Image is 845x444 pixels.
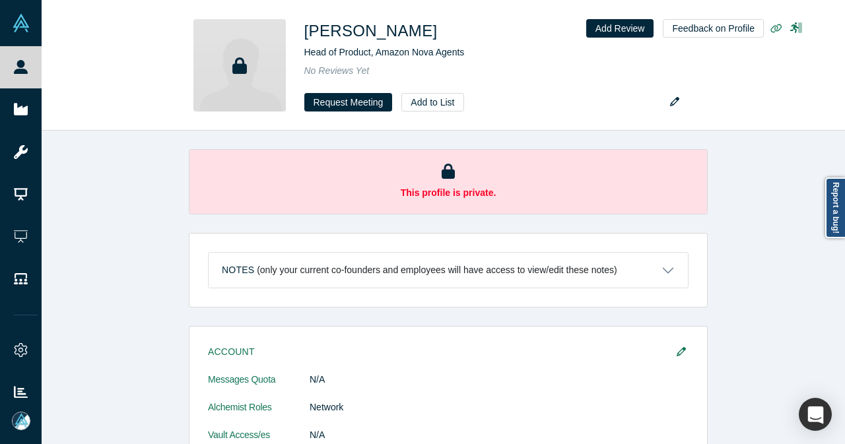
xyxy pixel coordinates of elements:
a: Report a bug! [825,177,845,238]
p: (only your current co-founders and employees will have access to view/edit these notes) [257,265,617,276]
h3: Account [208,345,670,359]
span: No Reviews Yet [304,65,370,76]
h3: Notes [222,263,254,277]
span: Head of Product, Amazon Nova Agents [304,47,465,57]
dd: N/A [310,373,689,387]
button: Feedback on Profile [663,19,764,38]
img: Mia Scott's Account [12,412,30,430]
dt: Messages Quota [208,373,310,400]
button: Request Meeting [304,93,393,111]
dd: N/A [310,428,689,442]
button: Notes (only your current co-founders and employees will have access to view/edit these notes) [209,253,688,288]
button: Add Review [586,19,654,38]
button: Add to List [401,93,463,111]
dt: Alchemist Roles [208,400,310,428]
p: This profile is private. [208,186,689,200]
img: Alchemist Vault Logo [12,14,30,32]
dd: Network [310,400,689,414]
h1: [PERSON_NAME] [304,19,438,43]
